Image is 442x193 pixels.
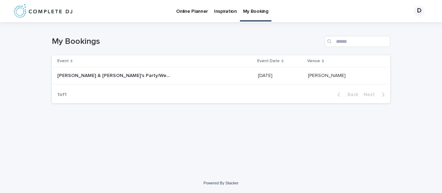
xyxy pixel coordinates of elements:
[332,91,361,98] button: Back
[14,4,72,18] img: 8nP3zCmvR2aWrOmylPw8
[57,57,69,65] p: Event
[343,92,358,97] span: Back
[57,71,174,79] p: [PERSON_NAME] & [PERSON_NAME]'s Party/Wedding
[414,6,425,17] div: D
[307,57,320,65] p: Venue
[52,67,390,85] tr: [PERSON_NAME] & [PERSON_NAME]'s Party/Wedding[PERSON_NAME] & [PERSON_NAME]'s Party/Wedding [DATE]...
[258,71,274,79] p: [DATE]
[52,37,322,47] h1: My Bookings
[325,36,390,47] input: Search
[308,71,347,79] p: [PERSON_NAME]
[257,57,280,65] p: Event Date
[203,181,238,185] a: Powered By Stacker
[364,92,379,97] span: Next
[361,91,390,98] button: Next
[52,86,72,103] p: 1 of 1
